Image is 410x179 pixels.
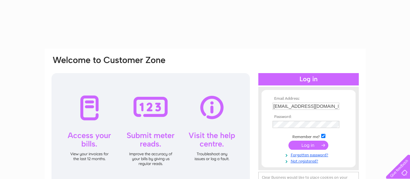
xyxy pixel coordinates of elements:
th: Password: [271,115,346,119]
a: Not registered? [273,158,346,164]
th: Email Address: [271,96,346,101]
td: Remember me? [271,133,346,139]
input: Submit [288,141,328,150]
a: Forgotten password? [273,151,346,158]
